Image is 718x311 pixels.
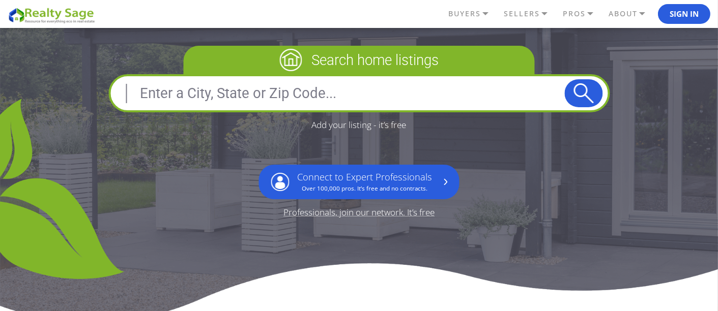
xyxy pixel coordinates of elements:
a: BUYERS [446,5,501,22]
a: Connect to Expert ProfessionalsOver 100,000 pros. It’s free and no contracts. [259,165,459,200]
a: Professionals, join our network. It’s free [283,208,435,216]
button: Sign In [658,4,710,24]
small: Over 100,000 pros. It’s free and no contracts. [302,184,427,192]
a: Add your listing - it’s free [312,120,407,129]
div: Connect to Expert Professionals [297,172,432,192]
img: REALTY SAGE [8,6,99,24]
a: ABOUT [606,5,658,22]
p: Search home listings [184,46,535,74]
input: Enter a City, State or Zip Code... [116,81,564,106]
a: SELLERS [501,5,560,22]
a: PROS [560,5,606,22]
